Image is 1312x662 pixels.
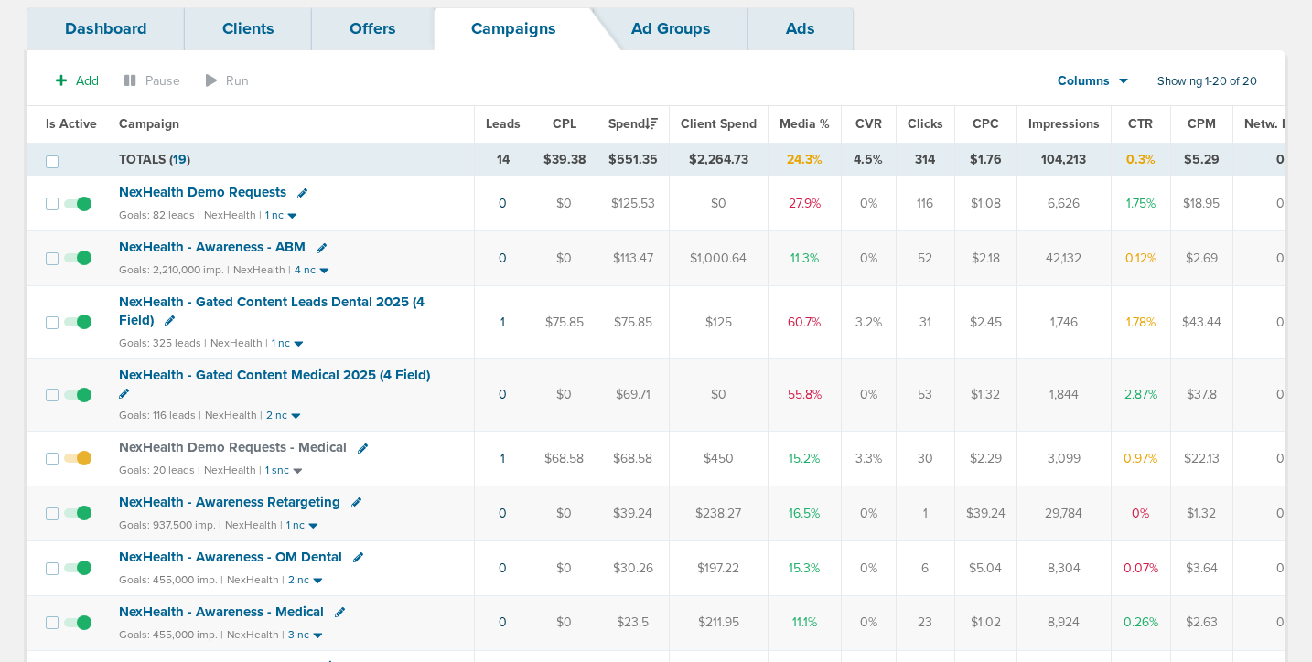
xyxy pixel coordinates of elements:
[954,358,1016,431] td: $1.32
[173,152,187,167] span: 19
[597,231,669,286] td: $113.47
[27,7,185,50] a: Dashboard
[119,439,347,455] span: NexHealth Demo Requests - Medical
[532,595,597,650] td: $0
[1058,72,1110,91] span: Columns
[768,286,841,358] td: 60.7%
[312,7,434,50] a: Offers
[486,116,521,132] span: Leads
[780,116,830,132] span: Media %
[841,540,896,595] td: 0%
[1111,176,1170,231] td: 1.75%
[204,464,262,476] small: NexHealth |
[1111,286,1170,358] td: 1.78%
[119,239,306,255] span: NexHealth - Awareness - ABM
[1111,358,1170,431] td: 2.87%
[288,573,309,587] small: 2 nc
[768,176,841,231] td: 27.9%
[669,486,768,541] td: $238.27
[597,486,669,541] td: $39.24
[896,143,954,176] td: 314
[973,116,999,132] span: CPC
[295,263,316,277] small: 4 nc
[46,116,97,132] span: Is Active
[1170,143,1232,176] td: $5.29
[499,196,507,211] a: 0
[434,7,594,50] a: Campaigns
[233,263,291,276] small: NexHealth |
[608,116,658,132] span: Spend
[227,573,285,586] small: NexHealth |
[119,116,179,132] span: Campaign
[119,184,286,200] span: NexHealth Demo Requests
[1016,358,1111,431] td: 1,844
[597,176,669,231] td: $125.53
[1170,432,1232,486] td: $22.13
[1016,595,1111,650] td: 8,924
[265,208,284,222] small: 1 nc
[119,573,223,587] small: Goals: 455,000 imp. |
[532,540,597,595] td: $0
[532,176,597,231] td: $0
[225,518,283,531] small: NexHealth |
[532,432,597,486] td: $68.58
[841,143,896,176] td: 4.5%
[896,176,954,231] td: 116
[119,294,425,328] span: NexHealth - Gated Content Leads Dental 2025 (4 Field)
[1016,286,1111,358] td: 1,746
[841,358,896,431] td: 0%
[954,286,1016,358] td: $2.45
[669,176,768,231] td: $0
[669,432,768,486] td: $450
[594,7,748,50] a: Ad Groups
[227,628,285,641] small: NexHealth |
[954,540,1016,595] td: $5.04
[768,231,841,286] td: 11.3%
[1028,116,1100,132] span: Impressions
[119,336,207,350] small: Goals: 325 leads |
[1170,176,1232,231] td: $18.95
[841,231,896,286] td: 0%
[119,549,342,565] span: NexHealth - Awareness - OM Dental
[768,358,841,431] td: 55.8%
[896,231,954,286] td: 52
[896,358,954,431] td: 53
[768,486,841,541] td: 16.5%
[272,336,290,350] small: 1 nc
[597,432,669,486] td: $68.58
[954,432,1016,486] td: $2.29
[1170,286,1232,358] td: $43.44
[265,464,289,477] small: 1 snc
[954,595,1016,650] td: $1.02
[119,494,340,510] span: NexHealth - Awareness Retargeting
[748,7,853,50] a: Ads
[597,358,669,431] td: $69.71
[1128,116,1153,132] span: CTR
[896,486,954,541] td: 1
[1157,74,1257,90] span: Showing 1-20 of 20
[669,143,768,176] td: $2,264.73
[896,595,954,650] td: 23
[1188,116,1216,132] span: CPM
[1111,486,1170,541] td: 0%
[204,208,262,221] small: NexHealth |
[1111,595,1170,650] td: 0.26%
[597,143,669,176] td: $551.35
[185,7,312,50] a: Clients
[841,595,896,650] td: 0%
[119,628,223,642] small: Goals: 455,000 imp. |
[1170,231,1232,286] td: $2.69
[210,336,268,349] small: NexHealth |
[46,68,109,94] button: Add
[119,464,200,477] small: Goals: 20 leads |
[1016,176,1111,231] td: 6,626
[768,143,841,176] td: 24.3%
[1170,540,1232,595] td: $3.64
[1016,143,1111,176] td: 104,213
[119,367,430,383] span: NexHealth - Gated Content Medical 2025 (4 Field)
[669,595,768,650] td: $211.95
[954,486,1016,541] td: $39.24
[499,561,507,576] a: 0
[1170,595,1232,650] td: $2.63
[669,231,768,286] td: $1,000.64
